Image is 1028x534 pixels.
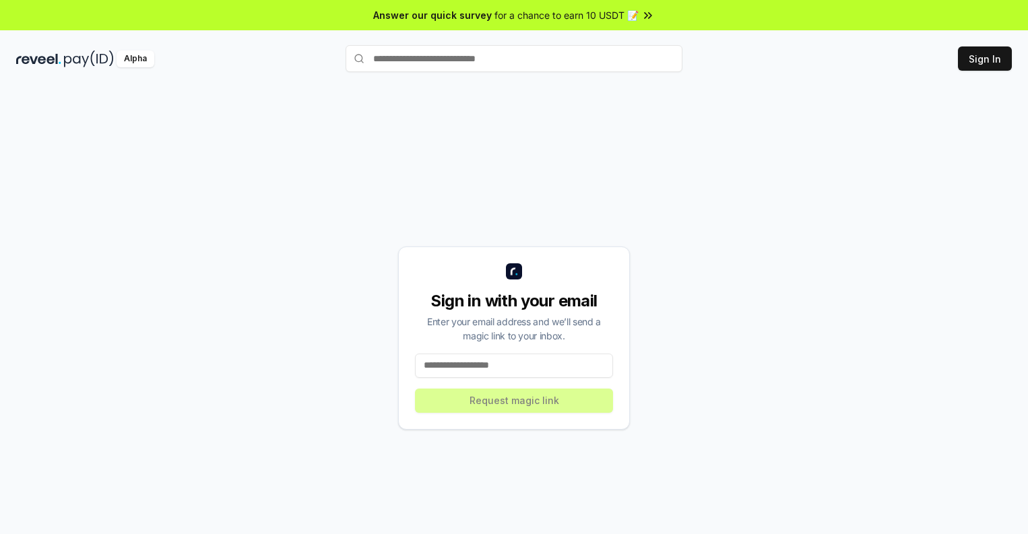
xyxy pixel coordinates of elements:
[16,51,61,67] img: reveel_dark
[373,8,492,22] span: Answer our quick survey
[494,8,639,22] span: for a chance to earn 10 USDT 📝
[117,51,154,67] div: Alpha
[64,51,114,67] img: pay_id
[415,314,613,343] div: Enter your email address and we’ll send a magic link to your inbox.
[506,263,522,279] img: logo_small
[415,290,613,312] div: Sign in with your email
[958,46,1012,71] button: Sign In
